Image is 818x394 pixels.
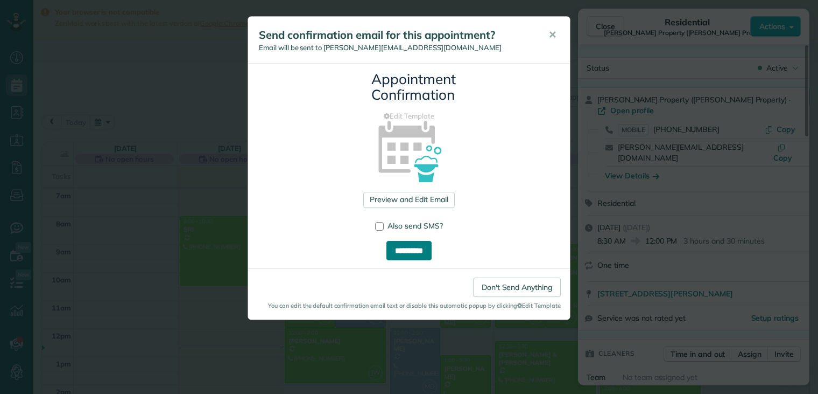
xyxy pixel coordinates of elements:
a: Preview and Edit Email [363,192,454,208]
a: Don't Send Anything [473,278,561,297]
a: Edit Template [256,111,562,121]
span: Email will be sent to [PERSON_NAME][EMAIL_ADDRESS][DOMAIN_NAME] [259,43,502,52]
span: Also send SMS? [387,221,443,231]
h3: Appointment Confirmation [371,72,447,102]
span: ✕ [548,29,556,41]
h5: Send confirmation email for this appointment? [259,27,533,43]
small: You can edit the default confirmation email text or disable this automatic popup by clicking Edit... [257,301,561,310]
img: appointment_confirmation_icon-141e34405f88b12ade42628e8c248340957700ab75a12ae832a8710e9b578dc5.png [361,102,457,198]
